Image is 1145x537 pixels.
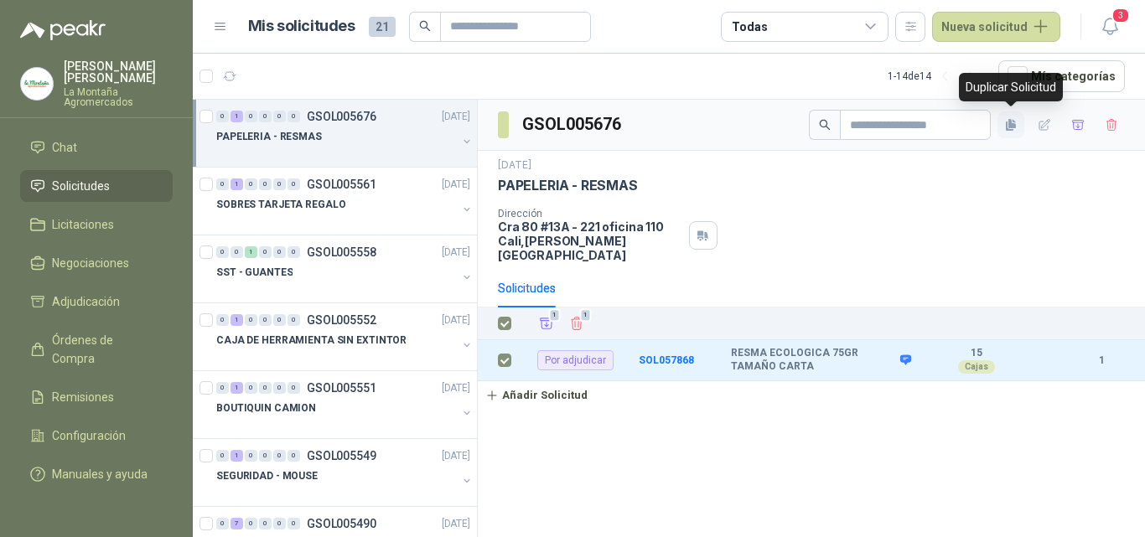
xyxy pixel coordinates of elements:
b: 15 [919,347,1034,360]
a: Licitaciones [20,209,173,240]
p: Cra 80 #13A - 221 oficina 110 Cali , [PERSON_NAME][GEOGRAPHIC_DATA] [498,219,682,262]
div: 0 [273,246,286,258]
span: 3 [1111,8,1130,23]
div: 0 [259,450,272,462]
div: 0 [288,450,300,462]
p: [DATE] [442,245,470,261]
div: 0 [288,314,300,326]
div: Cajas [958,360,995,374]
span: Órdenes de Compra [52,331,157,368]
p: GSOL005552 [307,314,376,326]
span: Configuración [52,426,126,445]
p: CAJA DE HERRAMIENTA SIN EXTINTOR [216,333,407,349]
p: Dirección [498,208,682,219]
div: Solicitudes [498,279,556,297]
span: Remisiones [52,388,114,406]
span: Manuales y ayuda [52,465,148,483]
div: 1 [245,246,257,258]
div: 1 - 14 de 14 [888,63,985,90]
div: 0 [273,450,286,462]
p: SST - GUANTES [216,265,293,281]
a: Negociaciones [20,247,173,279]
p: BOUTIQUIN CAMION [216,400,316,416]
div: 0 [288,111,300,122]
a: 0 1 0 0 0 0 GSOL005551[DATE] BOUTIQUIN CAMION [216,378,474,431]
div: 0 [231,246,243,258]
div: 0 [216,178,229,190]
p: PAPELERIA - RESMAS [216,129,322,145]
button: 3 [1095,12,1125,42]
p: GSOL005676 [307,111,376,122]
div: 0 [259,382,272,394]
a: SOL057868 [639,354,694,366]
p: [DATE] [442,448,470,464]
a: Órdenes de Compra [20,324,173,374]
div: 0 [216,314,229,326]
p: PAPELERIA - RESMAS [498,177,638,194]
div: 1 [231,450,243,462]
div: 0 [273,178,286,190]
span: 1 [549,308,561,322]
button: Añadir [535,312,558,335]
b: 1 [1078,353,1125,369]
div: 0 [216,518,229,529]
div: 1 [231,111,243,122]
div: 0 [259,111,272,122]
a: Chat [20,132,173,163]
span: search [419,20,431,32]
p: [DATE] [442,109,470,125]
span: search [819,119,831,131]
a: Manuales y ayuda [20,458,173,490]
div: 0 [259,178,272,190]
span: Solicitudes [52,177,110,195]
div: 0 [288,246,300,258]
p: GSOL005490 [307,518,376,529]
button: Eliminar [565,312,588,335]
div: 0 [216,111,229,122]
a: Solicitudes [20,170,173,202]
p: [DATE] [498,157,531,173]
div: 0 [288,382,300,394]
span: Licitaciones [52,215,114,234]
div: 0 [245,314,257,326]
div: 1 [231,314,243,326]
p: [DATE] [442,177,470,193]
span: Negociaciones [52,254,129,272]
button: Añadir Solicitud [478,381,595,410]
div: 0 [273,382,286,394]
div: 0 [273,314,286,326]
img: Company Logo [21,68,53,100]
a: 0 1 0 0 0 0 GSOL005676[DATE] PAPELERIA - RESMAS [216,106,474,160]
div: Por adjudicar [537,350,614,370]
p: [DATE] [442,516,470,532]
p: [DATE] [442,380,470,396]
div: 0 [216,382,229,394]
div: 0 [259,314,272,326]
div: 0 [259,246,272,258]
div: 0 [288,518,300,529]
h1: Mis solicitudes [248,14,355,39]
div: 0 [245,111,257,122]
p: SEGURIDAD - MOUSE [216,468,318,484]
a: Adjudicación [20,286,173,318]
div: 0 [288,178,300,190]
a: Configuración [20,420,173,452]
a: 0 1 0 0 0 0 GSOL005561[DATE] SOBRES TARJETA REGALO [216,174,474,228]
div: Todas [732,18,767,36]
p: GSOL005551 [307,382,376,394]
div: 0 [245,518,257,529]
a: 0 0 1 0 0 0 GSOL005558[DATE] SST - GUANTES [216,242,474,296]
button: Nueva solicitud [932,12,1060,42]
p: GSOL005561 [307,178,376,190]
p: GSOL005558 [307,246,376,258]
div: 1 [231,382,243,394]
h3: GSOL005676 [522,111,624,137]
a: Añadir Solicitud [478,381,1145,410]
b: RESMA ECOLOGICA 75GR TAMAÑO CARTA [731,347,896,373]
img: Logo peakr [20,20,106,40]
div: 0 [245,178,257,190]
span: 21 [369,17,396,37]
div: 0 [245,450,257,462]
div: 1 [231,178,243,190]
